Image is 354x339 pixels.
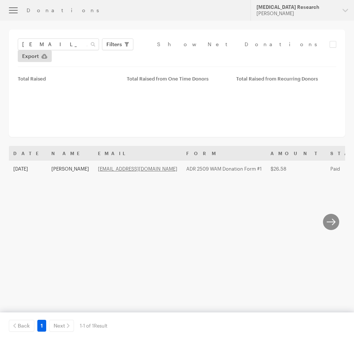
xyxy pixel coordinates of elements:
[127,76,227,82] div: Total Raised from One Time Donors
[47,161,93,177] td: [PERSON_NAME]
[266,146,326,161] th: Amount
[80,320,108,332] div: 1-1 of 1
[94,323,108,329] span: Result
[18,50,52,62] a: Export
[182,161,266,177] td: ADR 2509 WAM Donation Form #1
[256,10,337,17] div: [PERSON_NAME]
[93,146,182,161] th: Email
[266,161,326,177] td: $26.58
[182,146,266,161] th: Form
[22,52,39,61] span: Export
[18,76,118,82] div: Total Raised
[18,38,99,50] input: Search Name & Email
[9,146,47,161] th: Date
[9,161,47,177] td: [DATE]
[47,146,93,161] th: Name
[106,40,122,49] span: Filters
[256,4,337,10] div: [MEDICAL_DATA] Research
[102,38,133,50] button: Filters
[236,76,336,82] div: Total Raised from Recurring Donors
[98,166,177,172] a: [EMAIL_ADDRESS][DOMAIN_NAME]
